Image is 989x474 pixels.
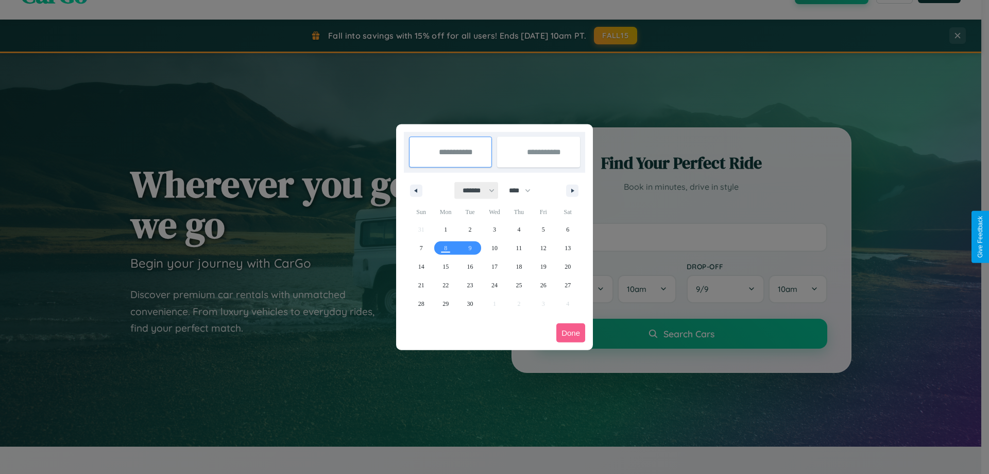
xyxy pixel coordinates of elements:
span: 4 [517,220,520,239]
span: 25 [516,276,522,295]
button: 1 [433,220,457,239]
button: 10 [482,239,506,257]
span: 21 [418,276,424,295]
button: 2 [458,220,482,239]
span: 2 [469,220,472,239]
button: 13 [556,239,580,257]
span: 29 [442,295,449,313]
span: 6 [566,220,569,239]
span: 9 [469,239,472,257]
span: 3 [493,220,496,239]
button: 24 [482,276,506,295]
span: 18 [516,257,522,276]
button: 22 [433,276,457,295]
button: 27 [556,276,580,295]
span: Thu [507,204,531,220]
span: 20 [565,257,571,276]
span: 17 [491,257,498,276]
span: 22 [442,276,449,295]
span: 23 [467,276,473,295]
button: 4 [507,220,531,239]
span: 27 [565,276,571,295]
button: 16 [458,257,482,276]
button: 25 [507,276,531,295]
span: Fri [531,204,555,220]
span: 16 [467,257,473,276]
button: 30 [458,295,482,313]
button: 23 [458,276,482,295]
span: Mon [433,204,457,220]
span: 7 [420,239,423,257]
span: 10 [491,239,498,257]
span: Sun [409,204,433,220]
button: 26 [531,276,555,295]
span: 5 [542,220,545,239]
button: 12 [531,239,555,257]
button: 11 [507,239,531,257]
span: 30 [467,295,473,313]
button: 29 [433,295,457,313]
div: Give Feedback [977,216,984,258]
button: 8 [433,239,457,257]
span: 19 [540,257,547,276]
button: Done [556,323,585,342]
button: 5 [531,220,555,239]
span: Wed [482,204,506,220]
span: 8 [444,239,447,257]
span: 26 [540,276,547,295]
span: Sat [556,204,580,220]
span: 1 [444,220,447,239]
span: 28 [418,295,424,313]
button: 15 [433,257,457,276]
button: 3 [482,220,506,239]
button: 20 [556,257,580,276]
button: 21 [409,276,433,295]
button: 19 [531,257,555,276]
button: 28 [409,295,433,313]
button: 18 [507,257,531,276]
span: 15 [442,257,449,276]
span: Tue [458,204,482,220]
span: 13 [565,239,571,257]
button: 14 [409,257,433,276]
span: 14 [418,257,424,276]
span: 24 [491,276,498,295]
button: 17 [482,257,506,276]
span: 12 [540,239,547,257]
button: 6 [556,220,580,239]
button: 7 [409,239,433,257]
button: 9 [458,239,482,257]
span: 11 [516,239,522,257]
